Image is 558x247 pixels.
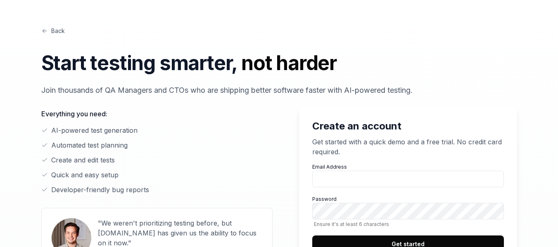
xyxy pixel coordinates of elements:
span: Ensure it's at least 6 characters [312,221,504,227]
label: Password [312,195,504,227]
span: not harder [241,51,337,75]
li: Create and edit tests [41,155,273,165]
li: Developer-friendly bug reports [41,185,273,195]
li: AI-powered test generation [41,125,273,135]
label: Email Address [312,163,504,187]
li: Automated test planning [41,140,273,150]
p: Get started with a quick demo and a free trial. No credit card required. [312,137,504,157]
h1: Start testing smarter, [41,48,517,78]
input: Email Address [312,171,504,187]
a: Back [41,26,65,35]
h2: Create an account [312,119,504,134]
p: Join thousands of QA Managers and CTOs who are shipping better software faster with AI-powered te... [41,85,517,96]
input: PasswordEnsure it's at least 6 characters [312,203,504,219]
li: Quick and easy setup [41,170,273,180]
p: Everything you need: [41,109,273,119]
